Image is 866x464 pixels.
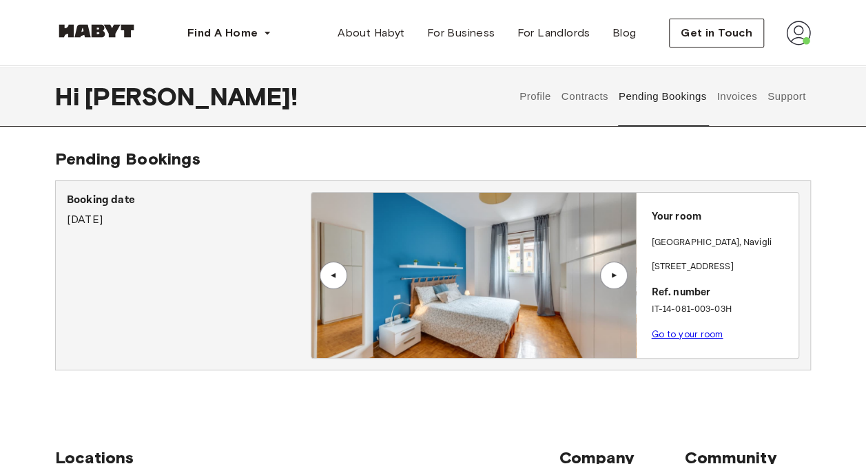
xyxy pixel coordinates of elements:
[651,303,793,317] p: IT-14-081-003-03H
[338,25,404,41] span: About Habyt
[612,25,637,41] span: Blog
[85,82,298,111] span: [PERSON_NAME] !
[67,192,311,209] p: Booking date
[765,66,807,127] button: Support
[67,192,311,228] div: [DATE]
[786,21,811,45] img: avatar
[559,66,610,127] button: Contracts
[715,66,759,127] button: Invoices
[651,236,771,250] p: [GEOGRAPHIC_DATA] , Navigli
[651,260,793,274] p: [STREET_ADDRESS]
[55,149,200,169] span: Pending Bookings
[187,25,258,41] span: Find A Home
[327,19,415,47] a: About Habyt
[327,271,340,280] div: ▲
[601,19,648,47] a: Blog
[311,193,636,358] img: Image of the room
[651,329,723,339] a: Go to your room
[416,19,506,47] a: For Business
[515,66,811,127] div: user profile tabs
[55,82,85,111] span: Hi
[617,66,708,127] button: Pending Bookings
[55,24,138,38] img: Habyt
[427,25,495,41] span: For Business
[176,19,282,47] button: Find A Home
[517,25,590,41] span: For Landlords
[681,25,752,41] span: Get in Touch
[669,19,764,48] button: Get in Touch
[506,19,601,47] a: For Landlords
[651,285,793,301] p: Ref. number
[607,271,621,280] div: ▲
[518,66,553,127] button: Profile
[651,209,793,225] p: Your room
